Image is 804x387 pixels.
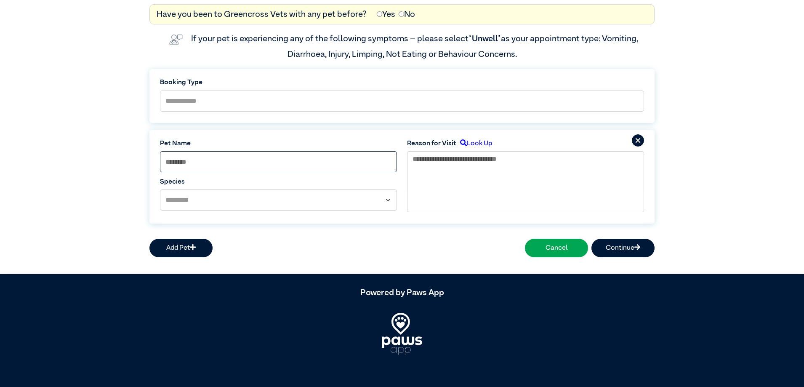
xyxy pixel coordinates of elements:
[382,313,422,355] img: PawsApp
[160,139,397,149] label: Pet Name
[407,139,456,149] label: Reason for Visit
[456,139,492,149] label: Look Up
[166,31,186,48] img: vet
[191,35,640,58] label: If your pet is experiencing any of the following symptoms – please select as your appointment typ...
[160,77,644,88] label: Booking Type
[525,239,588,257] button: Cancel
[377,8,395,21] label: Yes
[377,11,382,17] input: Yes
[149,239,213,257] button: Add Pet
[399,8,415,21] label: No
[157,8,367,21] label: Have you been to Greencross Vets with any pet before?
[149,288,655,298] h5: Powered by Paws App
[469,35,501,43] span: “Unwell”
[399,11,404,17] input: No
[591,239,655,257] button: Continue
[160,177,397,187] label: Species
